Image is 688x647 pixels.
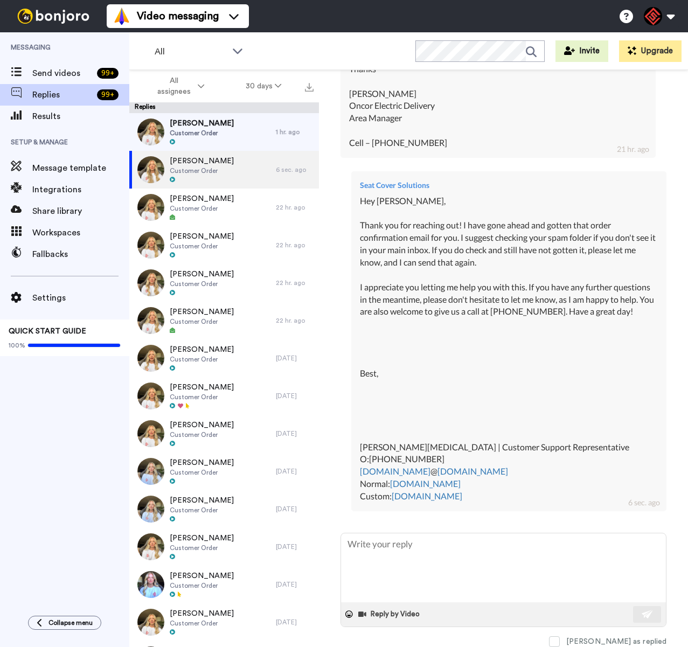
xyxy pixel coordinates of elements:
[137,609,164,636] img: 30dfaa9c-61d0-4a8a-a1f4-1e936f28e050-thumb.jpg
[276,316,314,325] div: 22 hr. ago
[170,571,234,581] span: [PERSON_NAME]
[276,505,314,513] div: [DATE]
[48,618,93,627] span: Collapse menu
[170,457,234,468] span: [PERSON_NAME]
[137,307,164,334] img: 33fd687a-a5bd-4596-9c58-d11a5fe506fd-thumb.jpg
[32,248,129,261] span: Fallbacks
[32,162,129,175] span: Message template
[276,392,314,400] div: [DATE]
[129,151,319,189] a: [PERSON_NAME]Customer Order6 sec. ago
[225,76,302,96] button: 30 days
[392,491,462,501] a: [DOMAIN_NAME]
[129,189,319,226] a: [PERSON_NAME]Customer Order22 hr. ago
[137,420,164,447] img: 414c3149-51f2-4289-a581-475af556b4ba-thumb.jpg
[129,453,319,490] a: [PERSON_NAME]Customer Order[DATE]
[32,205,129,218] span: Share library
[170,544,234,552] span: Customer Order
[170,430,234,439] span: Customer Order
[32,226,129,239] span: Workspaces
[152,75,196,97] span: All assignees
[137,9,219,24] span: Video messaging
[170,495,234,506] span: [PERSON_NAME]
[555,40,608,62] button: Invite
[129,226,319,264] a: [PERSON_NAME]Customer Order22 hr. ago
[32,88,93,101] span: Replies
[137,269,164,296] img: b7f6ba53-0367-41dc-a25e-fd20a2578b64-thumb.jpg
[137,571,164,598] img: 064a6d08-0446-4303-82dd-cf4773d129ae-thumb.jpg
[170,242,234,251] span: Customer Order
[137,533,164,560] img: 8bcfc43e-1667-48b4-b98d-a95b4b90bcdb-thumb.jpg
[129,603,319,641] a: [PERSON_NAME]Customer Order[DATE]
[137,194,164,221] img: 6e0c3069-4f5c-42a0-9457-04a6ac15c5da-thumb.jpg
[170,193,234,204] span: [PERSON_NAME]
[276,203,314,212] div: 22 hr. ago
[276,128,314,136] div: 1 hr. ago
[137,119,164,145] img: be767059-a3c9-4639-ac7a-c5fb3334f861-thumb.jpg
[619,40,682,62] button: Upgrade
[170,382,234,393] span: [PERSON_NAME]
[32,291,129,304] span: Settings
[360,180,658,191] div: Seat Cover Solutions
[170,280,234,288] span: Customer Order
[129,415,319,453] a: [PERSON_NAME]Customer Order[DATE]
[349,26,647,149] div: I received my seat covers but I did not get an e-mail with my receipt. Can you re-send a receipt ...
[170,269,234,280] span: [PERSON_NAME]
[129,566,319,603] a: [PERSON_NAME]Customer Order[DATE]
[276,429,314,438] div: [DATE]
[9,328,86,335] span: QUICK START GUIDE
[170,608,234,619] span: [PERSON_NAME]
[357,606,423,622] button: Reply by Video
[276,354,314,363] div: [DATE]
[129,490,319,528] a: [PERSON_NAME]Customer Order[DATE]
[97,68,119,79] div: 99 +
[170,355,234,364] span: Customer Order
[137,382,164,409] img: df15f537-7590-4922-902a-a0f9944ab2ee-thumb.jpg
[129,302,319,339] a: [PERSON_NAME]Customer Order22 hr. ago
[155,45,227,58] span: All
[170,468,234,477] span: Customer Order
[276,542,314,551] div: [DATE]
[137,496,164,523] img: aa95d926-7e74-4a11-939f-a79606bbe288-thumb.jpg
[302,78,317,94] button: Export all results that match these filters now.
[170,344,234,355] span: [PERSON_NAME]
[129,102,319,113] div: Replies
[137,156,164,183] img: 5921c57c-d912-45fb-99d0-ebe8e6ed9a37-thumb.jpg
[9,341,25,350] span: 100%
[113,8,130,25] img: vm-color.svg
[131,71,225,101] button: All assignees
[129,264,319,302] a: [PERSON_NAME]Customer Order22 hr. ago
[642,610,654,618] img: send-white.svg
[170,231,234,242] span: [PERSON_NAME]
[97,89,119,100] div: 99 +
[276,467,314,476] div: [DATE]
[170,166,234,175] span: Customer Order
[137,345,164,372] img: 99a2814e-a43c-41c2-8a2a-852ef79321b1-thumb.jpg
[360,195,658,503] div: Hey [PERSON_NAME], Thank you for reaching out! I have gone ahead and gotten that order confirmati...
[566,636,666,647] div: [PERSON_NAME] as replied
[390,478,461,489] a: [DOMAIN_NAME]
[32,110,129,123] span: Results
[170,129,234,137] span: Customer Order
[170,581,234,590] span: Customer Order
[170,393,234,401] span: Customer Order
[170,118,234,129] span: [PERSON_NAME]
[28,616,101,630] button: Collapse menu
[129,113,319,151] a: [PERSON_NAME]Customer Order1 hr. ago
[628,497,660,508] div: 6 sec. ago
[170,307,234,317] span: [PERSON_NAME]
[170,317,234,326] span: Customer Order
[305,83,314,92] img: export.svg
[129,339,319,377] a: [PERSON_NAME]Customer Order[DATE]
[170,619,234,628] span: Customer Order
[129,377,319,415] a: [PERSON_NAME]Customer Order[DATE]
[276,279,314,287] div: 22 hr. ago
[32,67,93,80] span: Send videos
[360,466,430,476] a: [DOMAIN_NAME]
[170,204,234,213] span: Customer Order
[32,183,129,196] span: Integrations
[617,144,649,155] div: 21 hr. ago
[170,506,234,514] span: Customer Order
[137,232,164,259] img: d84a321f-c621-4764-94b4-ac8b4e4b7995-thumb.jpg
[276,165,314,174] div: 6 sec. ago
